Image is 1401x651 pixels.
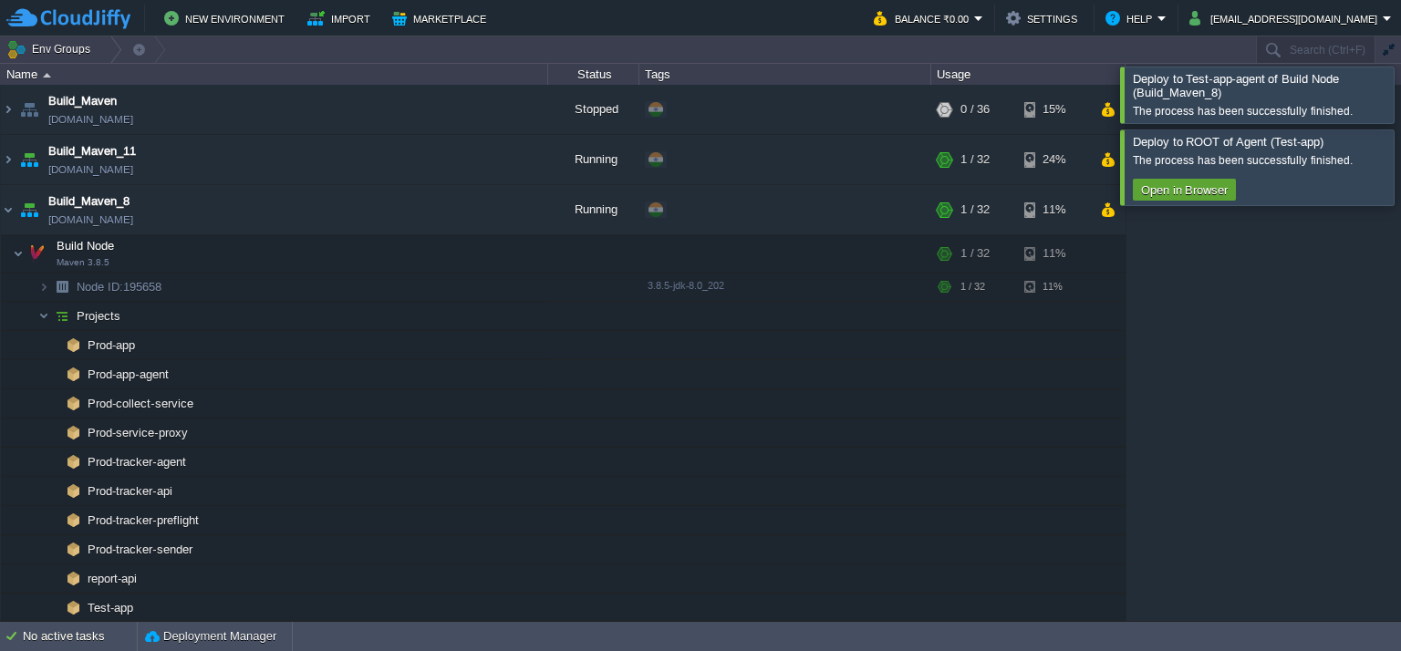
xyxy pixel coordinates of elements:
a: Node ID:195658 [75,279,164,294]
img: AMDAwAAAACH5BAEAAAAALAAAAAABAAEAAAICRAEAOw== [16,85,42,134]
span: Prod-service-proxy [86,425,191,440]
img: AMDAwAAAACH5BAEAAAAALAAAAAABAAEAAAICRAEAOw== [49,506,60,534]
div: 24% [1024,135,1084,184]
a: Prod-app [86,337,138,353]
div: 1 / 32 [960,135,990,184]
div: Status [549,64,638,85]
img: AMDAwAAAACH5BAEAAAAALAAAAAABAAEAAAICRAEAOw== [16,185,42,234]
a: Prod-app-agent [86,367,171,382]
div: Stopped [548,85,639,134]
button: Open in Browser [1136,181,1233,198]
div: 1 / 32 [960,273,985,301]
button: Balance ₹0.00 [874,7,974,29]
img: AMDAwAAAACH5BAEAAAAALAAAAAABAAEAAAICRAEAOw== [60,448,86,476]
span: Deploy to ROOT of Agent (Test-app) [1133,135,1323,149]
img: AMDAwAAAACH5BAEAAAAALAAAAAABAAEAAAICRAEAOw== [60,477,86,505]
img: AMDAwAAAACH5BAEAAAAALAAAAAABAAEAAAICRAEAOw== [49,302,75,330]
img: AMDAwAAAACH5BAEAAAAALAAAAAABAAEAAAICRAEAOw== [1,85,16,134]
div: The process has been successfully finished. [1133,153,1389,168]
a: Projects [75,308,123,324]
img: AMDAwAAAACH5BAEAAAAALAAAAAABAAEAAAICRAEAOw== [49,594,60,622]
button: Deployment Manager [145,627,276,646]
span: Maven 3.8.5 [57,257,109,268]
a: Build_Maven_8 [48,192,130,211]
button: Import [307,7,376,29]
img: AMDAwAAAACH5BAEAAAAALAAAAAABAAEAAAICRAEAOw== [60,564,86,593]
a: report-api [86,571,140,586]
img: AMDAwAAAACH5BAEAAAAALAAAAAABAAEAAAICRAEAOw== [49,535,60,563]
img: AMDAwAAAACH5BAEAAAAALAAAAAABAAEAAAICRAEAOw== [49,360,60,388]
span: [DOMAIN_NAME] [48,160,133,179]
img: AMDAwAAAACH5BAEAAAAALAAAAAABAAEAAAICRAEAOw== [60,389,86,418]
span: 3.8.5-jdk-8.0_202 [648,280,724,291]
img: AMDAwAAAACH5BAEAAAAALAAAAAABAAEAAAICRAEAOw== [49,389,60,418]
a: Prod-tracker-sender [86,542,195,557]
img: AMDAwAAAACH5BAEAAAAALAAAAAABAAEAAAICRAEAOw== [49,477,60,505]
a: Prod-collect-service [86,396,196,411]
a: Prod-tracker-agent [86,454,189,470]
a: Build NodeMaven 3.8.5 [55,239,117,253]
div: Name [2,64,547,85]
a: Prod-tracker-api [86,483,175,499]
button: Marketplace [392,7,492,29]
span: Node ID: [77,280,123,294]
img: AMDAwAAAACH5BAEAAAAALAAAAAABAAEAAAICRAEAOw== [49,564,60,593]
div: Running [548,135,639,184]
a: Build_Maven_11 [48,142,136,160]
div: 0 / 36 [960,85,990,134]
div: Usage [932,64,1125,85]
img: AMDAwAAAACH5BAEAAAAALAAAAAABAAEAAAICRAEAOw== [49,448,60,476]
div: 1 / 32 [960,235,990,272]
img: AMDAwAAAACH5BAEAAAAALAAAAAABAAEAAAICRAEAOw== [60,418,86,447]
img: CloudJiffy [6,7,130,30]
a: Build_Maven [48,92,117,110]
img: AMDAwAAAACH5BAEAAAAALAAAAAABAAEAAAICRAEAOw== [60,506,86,534]
img: AMDAwAAAACH5BAEAAAAALAAAAAABAAEAAAICRAEAOw== [1,135,16,184]
span: [DOMAIN_NAME] [48,110,133,129]
img: AMDAwAAAACH5BAEAAAAALAAAAAABAAEAAAICRAEAOw== [49,418,60,447]
a: Prod-tracker-preflight [86,512,202,528]
img: AMDAwAAAACH5BAEAAAAALAAAAAABAAEAAAICRAEAOw== [25,235,50,272]
div: 11% [1024,273,1084,301]
img: AMDAwAAAACH5BAEAAAAALAAAAAABAAEAAAICRAEAOw== [1,185,16,234]
img: AMDAwAAAACH5BAEAAAAALAAAAAABAAEAAAICRAEAOw== [60,594,86,622]
div: 11% [1024,235,1084,272]
span: 195658 [75,279,164,294]
button: [EMAIL_ADDRESS][DOMAIN_NAME] [1189,7,1383,29]
img: AMDAwAAAACH5BAEAAAAALAAAAAABAAEAAAICRAEAOw== [49,331,60,359]
button: New Environment [164,7,290,29]
div: 11% [1024,185,1084,234]
img: AMDAwAAAACH5BAEAAAAALAAAAAABAAEAAAICRAEAOw== [60,535,86,563]
img: AMDAwAAAACH5BAEAAAAALAAAAAABAAEAAAICRAEAOw== [49,273,75,301]
button: Settings [1006,7,1083,29]
span: Build Node [55,238,117,253]
img: AMDAwAAAACH5BAEAAAAALAAAAAABAAEAAAICRAEAOw== [38,302,49,330]
a: Test-app [86,600,136,615]
div: Running [548,185,639,234]
img: AMDAwAAAACH5BAEAAAAALAAAAAABAAEAAAICRAEAOw== [60,331,86,359]
img: AMDAwAAAACH5BAEAAAAALAAAAAABAAEAAAICRAEAOw== [13,235,24,272]
img: AMDAwAAAACH5BAEAAAAALAAAAAABAAEAAAICRAEAOw== [38,273,49,301]
img: AMDAwAAAACH5BAEAAAAALAAAAAABAAEAAAICRAEAOw== [43,73,51,77]
div: 15% [1024,85,1084,134]
img: AMDAwAAAACH5BAEAAAAALAAAAAABAAEAAAICRAEAOw== [16,135,42,184]
div: Tags [640,64,930,85]
img: AMDAwAAAACH5BAEAAAAALAAAAAABAAEAAAICRAEAOw== [60,360,86,388]
div: 1 / 32 [960,185,990,234]
div: The process has been successfully finished. [1133,104,1389,119]
div: No active tasks [23,622,137,651]
span: [DOMAIN_NAME] [48,211,133,229]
